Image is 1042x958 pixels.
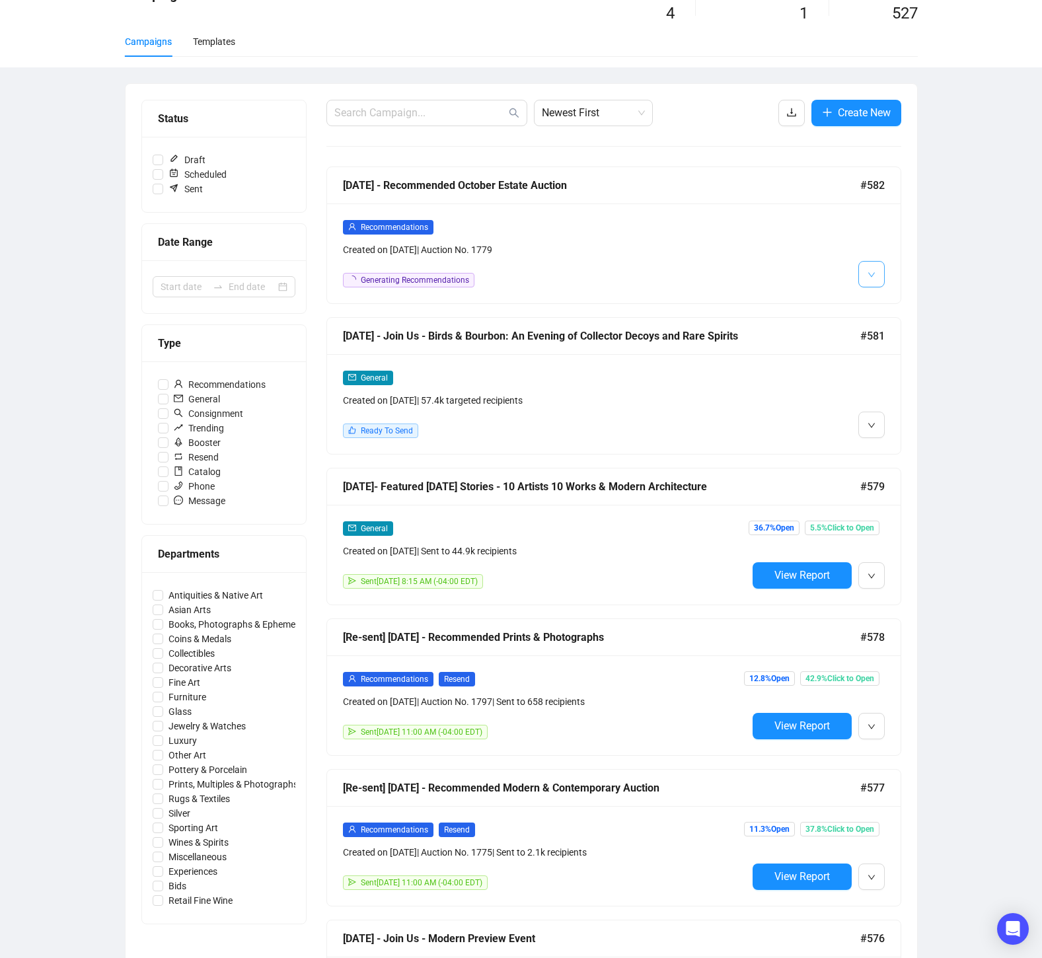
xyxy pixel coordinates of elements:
[326,618,901,756] a: [Re-sent] [DATE] - Recommended Prints & Photographs#578userRecommendationsResendCreated on [DATE]...
[343,242,747,257] div: Created on [DATE] | Auction No. 1779
[800,822,879,836] span: 37.8% Click to Open
[822,107,833,118] span: plus
[439,672,475,686] span: Resend
[163,675,205,690] span: Fine Art
[348,727,356,735] span: send
[158,335,290,351] div: Type
[860,328,885,344] span: #581
[326,166,901,304] a: [DATE] - Recommended October Estate Auction#582userRecommendationsCreated on [DATE]| Auction No. ...
[868,422,875,429] span: down
[326,468,901,605] a: [DATE]- Featured [DATE] Stories - 10 Artists 10 Works & Modern Architecture#579mailGeneralCreated...
[343,544,747,558] div: Created on [DATE] | Sent to 44.9k recipients
[439,823,475,837] span: Resend
[163,821,223,835] span: Sporting Art
[343,478,860,495] div: [DATE]- Featured [DATE] Stories - 10 Artists 10 Works & Modern Architecture
[213,281,223,292] span: to
[343,845,747,860] div: Created on [DATE] | Auction No. 1775 | Sent to 2.1k recipients
[805,521,879,535] span: 5.5% Click to Open
[163,733,202,748] span: Luxury
[348,373,356,381] span: mail
[163,762,252,777] span: Pottery & Porcelain
[811,100,901,126] button: Create New
[343,328,860,344] div: [DATE] - Join Us - Birds & Bourbon: An Evening of Collector Decoys and Rare Spirits
[163,661,237,675] span: Decorative Arts
[174,452,183,461] span: retweet
[361,577,478,586] span: Sent [DATE] 8:15 AM (-04:00 EDT)
[163,879,192,893] span: Bids
[749,521,800,535] span: 36.7% Open
[163,167,232,182] span: Scheduled
[158,546,290,562] div: Departments
[163,182,208,196] span: Sent
[326,317,901,455] a: [DATE] - Join Us - Birds & Bourbon: An Evening of Collector Decoys and Rare Spirits#581mailGenera...
[163,588,268,603] span: Antiquities & Native Art
[860,177,885,194] span: #582
[774,870,830,883] span: View Report
[163,704,197,719] span: Glass
[163,617,309,632] span: Books, Photographs & Ephemera
[509,108,519,118] span: search
[361,373,388,383] span: General
[860,629,885,645] span: #578
[361,524,388,533] span: General
[542,100,645,126] span: Newest First
[158,110,290,127] div: Status
[174,466,183,476] span: book
[158,234,290,250] div: Date Range
[774,569,830,581] span: View Report
[348,524,356,532] span: mail
[163,893,238,908] span: Retail Fine Wine
[744,671,795,686] span: 12.8% Open
[161,279,207,294] input: Start date
[361,675,428,684] span: Recommendations
[163,850,232,864] span: Miscellaneous
[348,825,356,833] span: user
[348,426,356,434] span: like
[892,4,918,22] span: 527
[174,496,183,505] span: message
[174,423,183,432] span: rise
[168,392,225,406] span: General
[174,379,183,388] span: user
[163,690,211,704] span: Furniture
[361,223,428,232] span: Recommendations
[163,719,251,733] span: Jewelry & Watches
[868,572,875,580] span: down
[868,873,875,881] span: down
[163,777,303,792] span: Prints, Multiples & Photographs
[343,780,860,796] div: [Re-sent] [DATE] - Recommended Modern & Contemporary Auction
[163,864,223,879] span: Experiences
[997,913,1029,945] div: Open Intercom Messenger
[786,107,797,118] span: download
[174,394,183,403] span: mail
[174,481,183,490] span: phone
[168,494,231,508] span: Message
[168,377,271,392] span: Recommendations
[348,276,356,283] span: loading
[800,4,808,22] span: 1
[163,792,235,806] span: Rugs & Textiles
[361,276,469,285] span: Generating Recommendations
[361,878,482,887] span: Sent [DATE] 11:00 AM (-04:00 EDT)
[125,34,172,49] div: Campaigns
[343,177,860,194] div: [DATE] - Recommended October Estate Auction
[868,271,875,279] span: down
[348,675,356,682] span: user
[348,878,356,886] span: send
[744,822,795,836] span: 11.3% Open
[163,153,211,167] span: Draft
[163,806,196,821] span: Silver
[163,646,220,661] span: Collectibles
[193,34,235,49] div: Templates
[163,632,237,646] span: Coins & Medals
[860,478,885,495] span: #579
[213,281,223,292] span: swap-right
[334,105,506,121] input: Search Campaign...
[860,930,885,947] span: #576
[163,748,211,762] span: Other Art
[361,825,428,834] span: Recommendations
[361,426,413,435] span: Ready To Send
[168,406,248,421] span: Consignment
[753,713,852,739] button: View Report
[343,930,860,947] div: [DATE] - Join Us - Modern Preview Event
